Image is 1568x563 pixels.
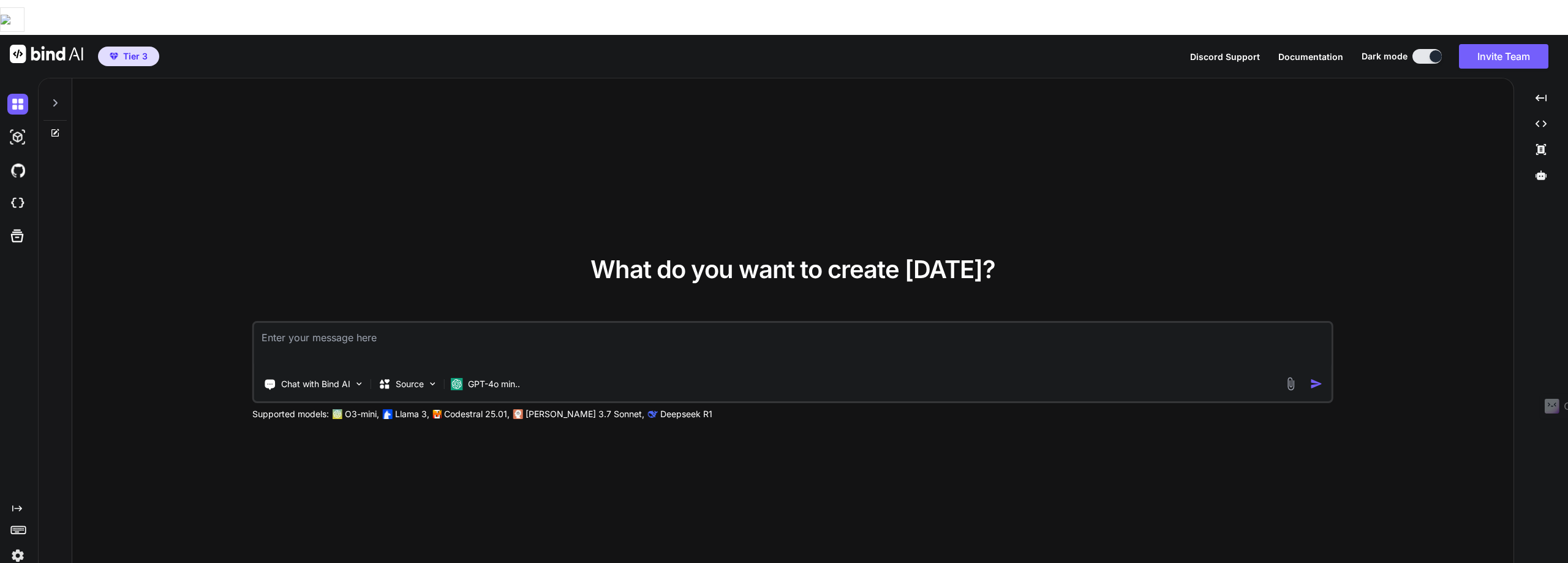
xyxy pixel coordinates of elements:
img: cloudideIcon [7,193,28,214]
img: Mistral-AI [433,410,442,418]
span: Documentation [1278,51,1343,62]
img: GPT-4 [333,409,342,419]
button: premiumTier 3 [98,47,159,66]
img: darkChat [7,94,28,115]
img: githubDark [7,160,28,181]
img: Llama2 [383,409,393,419]
p: [PERSON_NAME] 3.7 Sonnet, [526,408,644,420]
p: Chat with Bind AI [281,378,350,390]
img: icon [1310,377,1323,390]
p: Source [396,378,424,390]
p: Codestral 25.01, [444,408,510,420]
button: Invite Team [1459,44,1548,69]
img: claude [513,409,523,419]
span: Dark mode [1362,50,1408,62]
img: Pick Models [428,379,438,389]
img: Bind AI [10,45,83,63]
img: Pick Tools [354,379,364,389]
span: What do you want to create [DATE]? [590,254,995,284]
img: premium [110,53,118,60]
img: GPT-4o mini [451,378,463,390]
span: Tier 3 [123,50,148,62]
button: Documentation [1278,50,1343,63]
p: GPT-4o min.. [468,378,520,390]
img: darkAi-studio [7,127,28,148]
img: attachment [1284,377,1298,391]
p: Llama 3, [395,408,429,420]
p: Supported models: [252,408,329,420]
button: Discord Support [1190,50,1260,63]
span: Discord Support [1190,51,1260,62]
p: O3-mini, [345,408,379,420]
img: claude [648,409,658,419]
p: Deepseek R1 [660,408,712,420]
